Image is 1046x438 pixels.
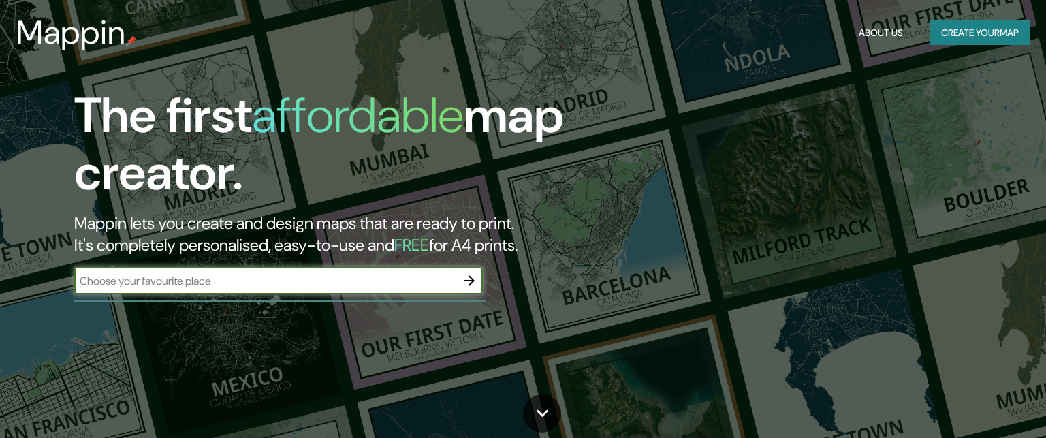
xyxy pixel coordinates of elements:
h3: Mappin [16,14,126,52]
input: Choose your favourite place [74,273,456,289]
h1: The first map creator. [74,87,597,213]
button: Create yourmap [930,20,1030,46]
button: About Us [853,20,908,46]
h2: Mappin lets you create and design maps that are ready to print. It's completely personalised, eas... [74,213,597,256]
h5: FREE [394,234,429,255]
img: mappin-pin [126,35,137,46]
h1: affordable [252,84,464,147]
